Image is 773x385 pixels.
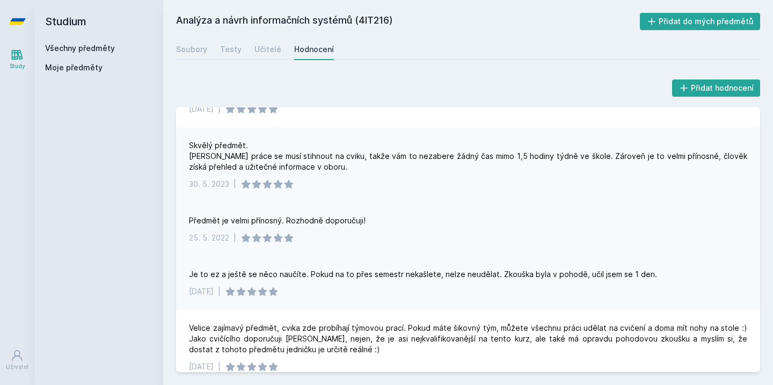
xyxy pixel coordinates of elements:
div: Skvělý předmět. [PERSON_NAME] práce se musí stihnout na cviku, takže vám to nezabere žádný čas mi... [189,140,747,172]
div: [DATE] [189,104,214,114]
div: | [234,233,236,243]
div: Testy [220,44,242,55]
div: 30. 5. 2023 [189,179,229,190]
div: Je to ez a ještě se něco naučíte. Pokud na to přes semestr nekašlete, nelze neudělat. Zkouška byl... [189,269,657,280]
a: Všechny předměty [45,43,115,53]
a: Učitelé [254,39,281,60]
button: Přidat do mých předmětů [640,13,761,30]
div: Hodnocení [294,44,334,55]
a: Study [2,43,32,76]
div: [DATE] [189,361,214,372]
div: | [218,104,221,114]
div: [DATE] [189,286,214,297]
div: | [218,361,221,372]
span: Moje předměty [45,62,103,73]
div: 25. 5. 2022 [189,233,229,243]
div: Uživatel [6,363,28,371]
a: Soubory [176,39,207,60]
h2: Analýza a návrh informačních systémů (4IT216) [176,13,640,30]
div: Učitelé [254,44,281,55]
div: Velice zajímavý předmět, cvika zde probíhají týmovou prací. Pokud máte šikovný tým, můžete všechn... [189,323,747,355]
a: Hodnocení [294,39,334,60]
div: Předmět je velmi přínosný. Rozhodně doporučuji! [189,215,366,226]
div: | [218,286,221,297]
div: | [234,179,236,190]
button: Přidat hodnocení [672,79,761,97]
a: Uživatel [2,344,32,376]
div: Soubory [176,44,207,55]
a: Testy [220,39,242,60]
div: Study [10,62,25,70]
